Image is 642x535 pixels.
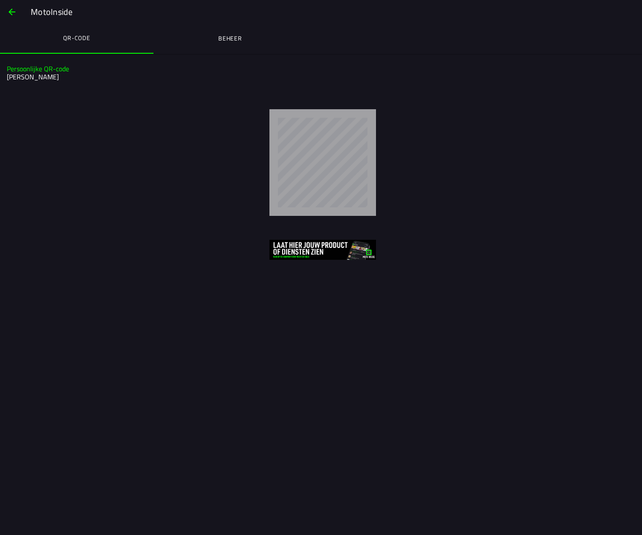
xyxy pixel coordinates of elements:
img: 3aIYlL6QKUbivt9DV25VFlEvHnuiQfq7KXcuOtS6.jpg [269,240,376,260]
ion-title: MotoInside [22,6,642,18]
h2: [PERSON_NAME] [7,73,633,81]
ion-label: QR-code [63,33,90,43]
ion-label: Beheer [218,34,242,43]
ion-text: Persoonlijke QR-code [7,64,69,74]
